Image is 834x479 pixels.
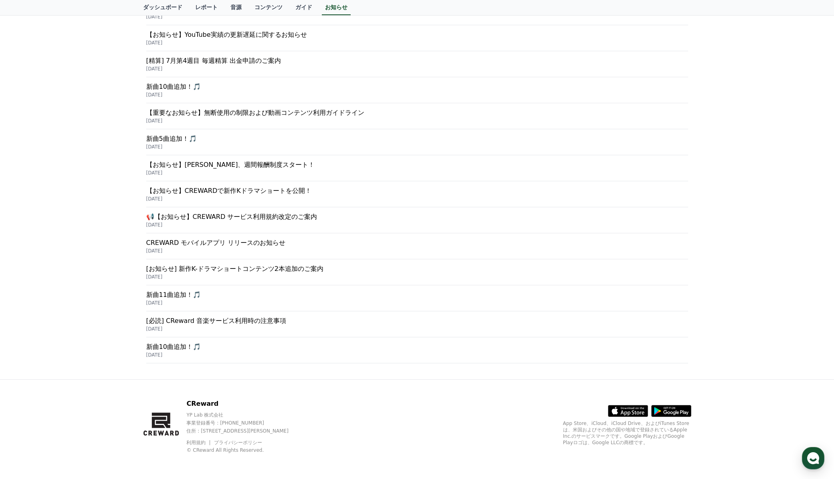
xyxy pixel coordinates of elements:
[146,186,688,196] p: 【お知らせ】CREWARDで新作Kドラマショートを公開！
[146,222,688,228] p: [DATE]
[146,264,688,274] p: [お知らせ] 新作K-ドラマショートコンテンツ2本追加のご案内
[146,170,688,176] p: [DATE]
[146,155,688,181] a: 【お知らせ】[PERSON_NAME]、週間報酬制度スタート！ [DATE]
[146,25,688,51] a: 【お知らせ】YouTube実績の更新遅延に関するお知らせ [DATE]
[186,440,212,445] a: 利用規約
[146,181,688,207] a: 【お知らせ】CREWARDで新作Kドラマショートを公開！ [DATE]
[146,51,688,77] a: [精算] 7月第4週目 毎週精算 出金申請のご案内 [DATE]
[119,266,138,272] span: Settings
[146,66,688,72] p: [DATE]
[146,56,688,66] p: [精算] 7月第4週目 毎週精算 出金申請のご案内
[146,30,688,40] p: 【お知らせ】YouTube実績の更新遅延に関するお知らせ
[146,259,688,285] a: [お知らせ] 新作K-ドラマショートコンテンツ2本追加のご案内 [DATE]
[146,290,688,300] p: 新曲11曲追加！🎵
[2,254,53,274] a: Home
[146,196,688,202] p: [DATE]
[146,103,688,129] a: 【重要なお知らせ】無断使用の制限および動画コンテンツ利用ガイドライン [DATE]
[146,248,688,254] p: [DATE]
[67,266,90,273] span: Messages
[146,40,688,46] p: [DATE]
[146,92,688,98] p: [DATE]
[146,77,688,103] a: 新曲10曲追加！🎵 [DATE]
[146,274,688,280] p: [DATE]
[146,129,688,155] a: 新曲5曲追加！🎵 [DATE]
[146,108,688,118] p: 【重要なお知らせ】無断使用の制限および動画コンテンツ利用ガイドライン
[146,160,688,170] p: 【お知らせ】[PERSON_NAME]、週間報酬制度スタート！
[186,412,302,418] p: YP Lab 株式会社
[186,399,302,409] p: CReward
[146,233,688,259] a: CREWARD モバイルアプリ リリースのお知らせ [DATE]
[146,134,688,144] p: 新曲5曲追加！🎵
[563,420,691,446] p: App Store、iCloud、iCloud Drive、およびiTunes Storeは、米国およびその他の国や地域で登録されているApple Inc.のサービスマークです。Google P...
[146,342,688,352] p: 新曲10曲追加！🎵
[146,82,688,92] p: 新曲10曲追加！🎵
[146,326,688,332] p: [DATE]
[146,352,688,358] p: [DATE]
[146,212,688,222] p: 📢【お知らせ】CREWARD サービス利用規約改定のご案内
[146,285,688,311] a: 新曲11曲追加！🎵 [DATE]
[146,207,688,233] a: 📢【お知らせ】CREWARD サービス利用規約改定のご案内 [DATE]
[146,14,688,20] p: [DATE]
[146,311,688,337] a: [必読] CReward 音楽サービス利用時の注意事項 [DATE]
[146,316,688,326] p: [必読] CReward 音楽サービス利用時の注意事項
[53,254,103,274] a: Messages
[103,254,154,274] a: Settings
[214,440,262,445] a: プライバシーポリシー
[186,420,302,426] p: 事業登録番号 : [PHONE_NUMBER]
[146,300,688,306] p: [DATE]
[146,337,688,363] a: 新曲10曲追加！🎵 [DATE]
[146,118,688,124] p: [DATE]
[186,428,302,434] p: 住所 : [STREET_ADDRESS][PERSON_NAME]
[186,447,302,453] p: © CReward All Rights Reserved.
[146,238,688,248] p: CREWARD モバイルアプリ リリースのお知らせ
[146,144,688,150] p: [DATE]
[20,266,34,272] span: Home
